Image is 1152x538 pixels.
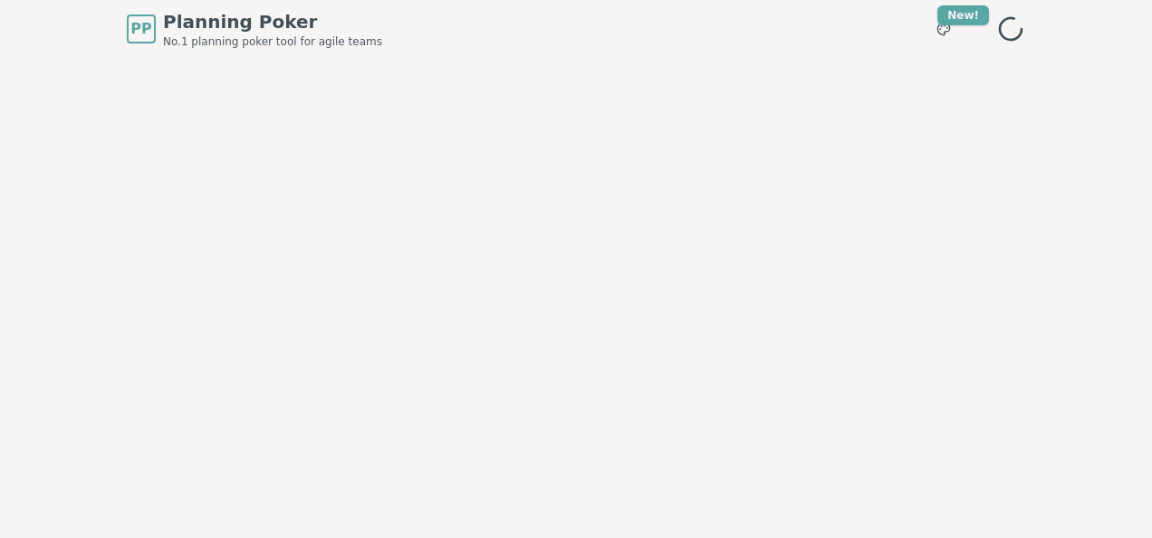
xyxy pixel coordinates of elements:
a: PPPlanning PokerNo.1 planning poker tool for agile teams [127,9,382,49]
span: Planning Poker [163,9,382,34]
button: New! [927,13,960,45]
div: New! [937,5,989,25]
span: No.1 planning poker tool for agile teams [163,34,382,49]
span: PP [130,18,151,40]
